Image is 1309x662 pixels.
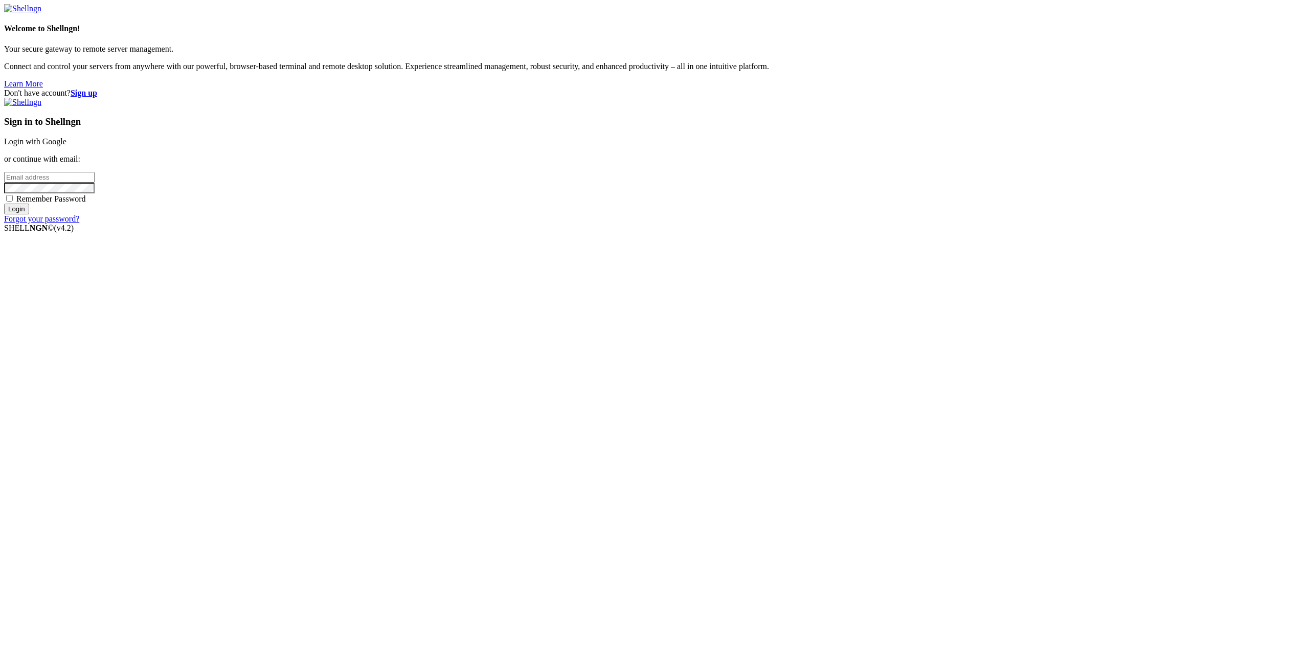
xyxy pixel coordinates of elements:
[4,89,1305,98] div: Don't have account?
[4,98,41,107] img: Shellngn
[54,224,74,232] span: 4.2.0
[4,204,29,214] input: Login
[71,89,97,97] a: Sign up
[4,224,74,232] span: SHELL ©
[4,45,1305,54] p: Your secure gateway to remote server management.
[4,137,66,146] a: Login with Google
[4,116,1305,127] h3: Sign in to Shellngn
[30,224,48,232] b: NGN
[4,62,1305,71] p: Connect and control your servers from anywhere with our powerful, browser-based terminal and remo...
[4,214,79,223] a: Forgot your password?
[4,155,1305,164] p: or continue with email:
[4,4,41,13] img: Shellngn
[4,24,1305,33] h4: Welcome to Shellngn!
[6,195,13,202] input: Remember Password
[4,172,95,183] input: Email address
[4,79,43,88] a: Learn More
[16,194,86,203] span: Remember Password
